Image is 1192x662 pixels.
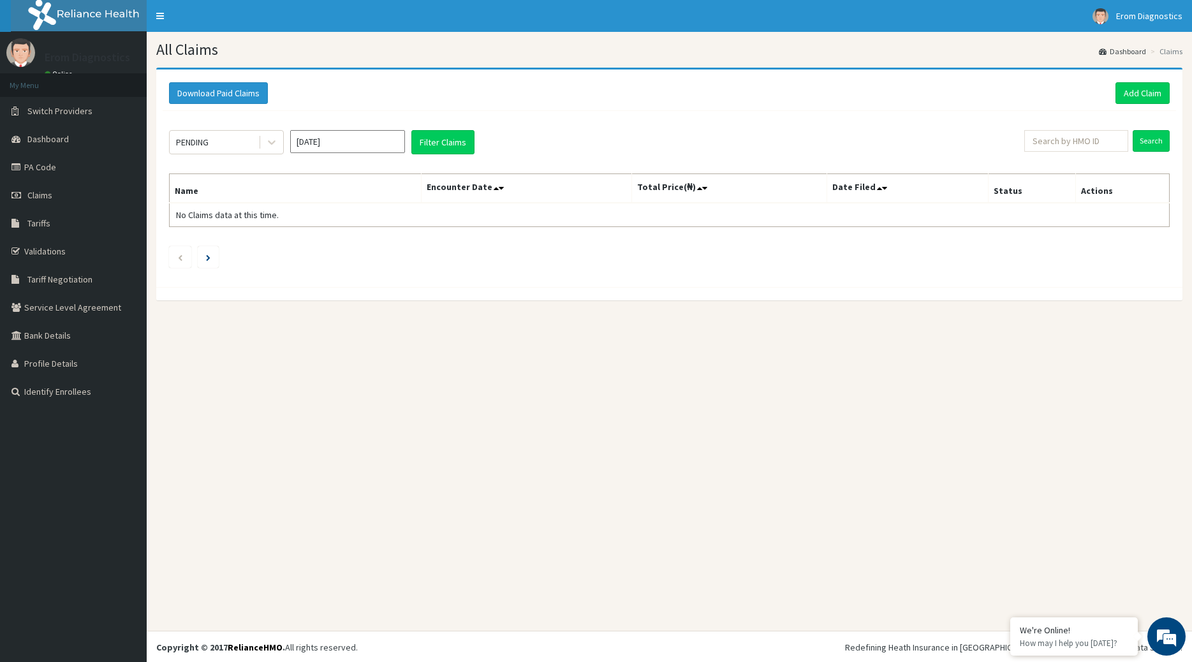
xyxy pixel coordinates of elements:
[1099,46,1146,57] a: Dashboard
[6,38,35,67] img: User Image
[845,641,1182,654] div: Redefining Heath Insurance in [GEOGRAPHIC_DATA] using Telemedicine and Data Science!
[1093,8,1108,24] img: User Image
[290,130,405,153] input: Select Month and Year
[1115,82,1170,104] a: Add Claim
[169,82,268,104] button: Download Paid Claims
[45,52,130,63] p: Erom Diagnostics
[827,174,989,203] th: Date Filed
[176,136,209,149] div: PENDING
[156,642,285,653] strong: Copyright © 2017 .
[27,274,92,285] span: Tariff Negotiation
[1020,624,1128,636] div: We're Online!
[632,174,827,203] th: Total Price(₦)
[156,41,1182,58] h1: All Claims
[27,189,52,201] span: Claims
[45,70,75,78] a: Online
[177,251,183,263] a: Previous page
[1075,174,1169,203] th: Actions
[422,174,632,203] th: Encounter Date
[206,251,210,263] a: Next page
[1020,638,1128,649] p: How may I help you today?
[411,130,475,154] button: Filter Claims
[1116,10,1182,22] span: Erom Diagnostics
[27,105,92,117] span: Switch Providers
[176,209,279,221] span: No Claims data at this time.
[27,217,50,229] span: Tariffs
[1147,46,1182,57] li: Claims
[989,174,1075,203] th: Status
[170,174,422,203] th: Name
[27,133,69,145] span: Dashboard
[1133,130,1170,152] input: Search
[228,642,283,653] a: RelianceHMO
[1024,130,1128,152] input: Search by HMO ID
